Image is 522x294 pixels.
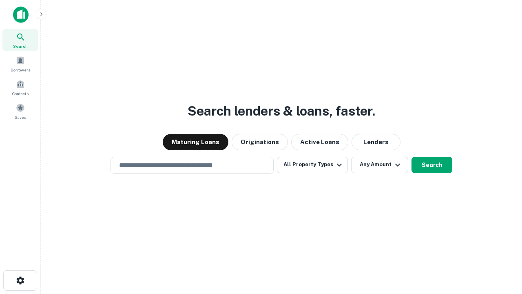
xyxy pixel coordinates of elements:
[188,101,375,121] h3: Search lenders & loans, faster.
[2,53,38,75] a: Borrowers
[13,7,29,23] img: capitalize-icon.png
[277,157,348,173] button: All Property Types
[291,134,348,150] button: Active Loans
[2,76,38,98] a: Contacts
[13,43,28,49] span: Search
[352,134,400,150] button: Lenders
[411,157,452,173] button: Search
[15,114,27,120] span: Saved
[481,229,522,268] iframe: Chat Widget
[351,157,408,173] button: Any Amount
[163,134,228,150] button: Maturing Loans
[11,67,30,73] span: Borrowers
[2,100,38,122] a: Saved
[2,29,38,51] a: Search
[12,90,29,97] span: Contacts
[232,134,288,150] button: Originations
